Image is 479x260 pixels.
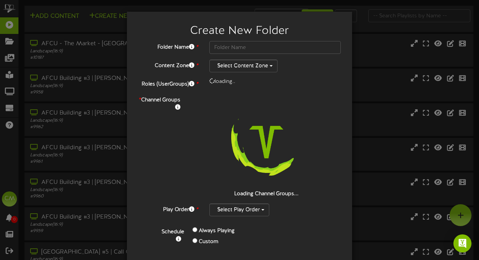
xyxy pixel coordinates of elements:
h2: Create New Folder [138,25,341,37]
input: Folder Name [209,41,341,54]
label: Play Order [133,203,204,214]
label: Roles (UserGroups) [133,78,204,88]
label: Folder Name [133,41,204,51]
div: loading.. [204,78,346,86]
b: Schedule [162,229,184,235]
label: Custom [199,238,218,246]
label: Always Playing [199,227,235,235]
div: Open Intercom Messenger [453,234,471,252]
label: Channel Groups [133,94,186,112]
img: loading-spinner-3.png [218,94,314,190]
button: Select Play Order [209,203,269,216]
label: Content Zone [133,60,204,70]
strong: Loading Channel Groups... [234,191,299,197]
button: Select Content Zone [209,60,278,72]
